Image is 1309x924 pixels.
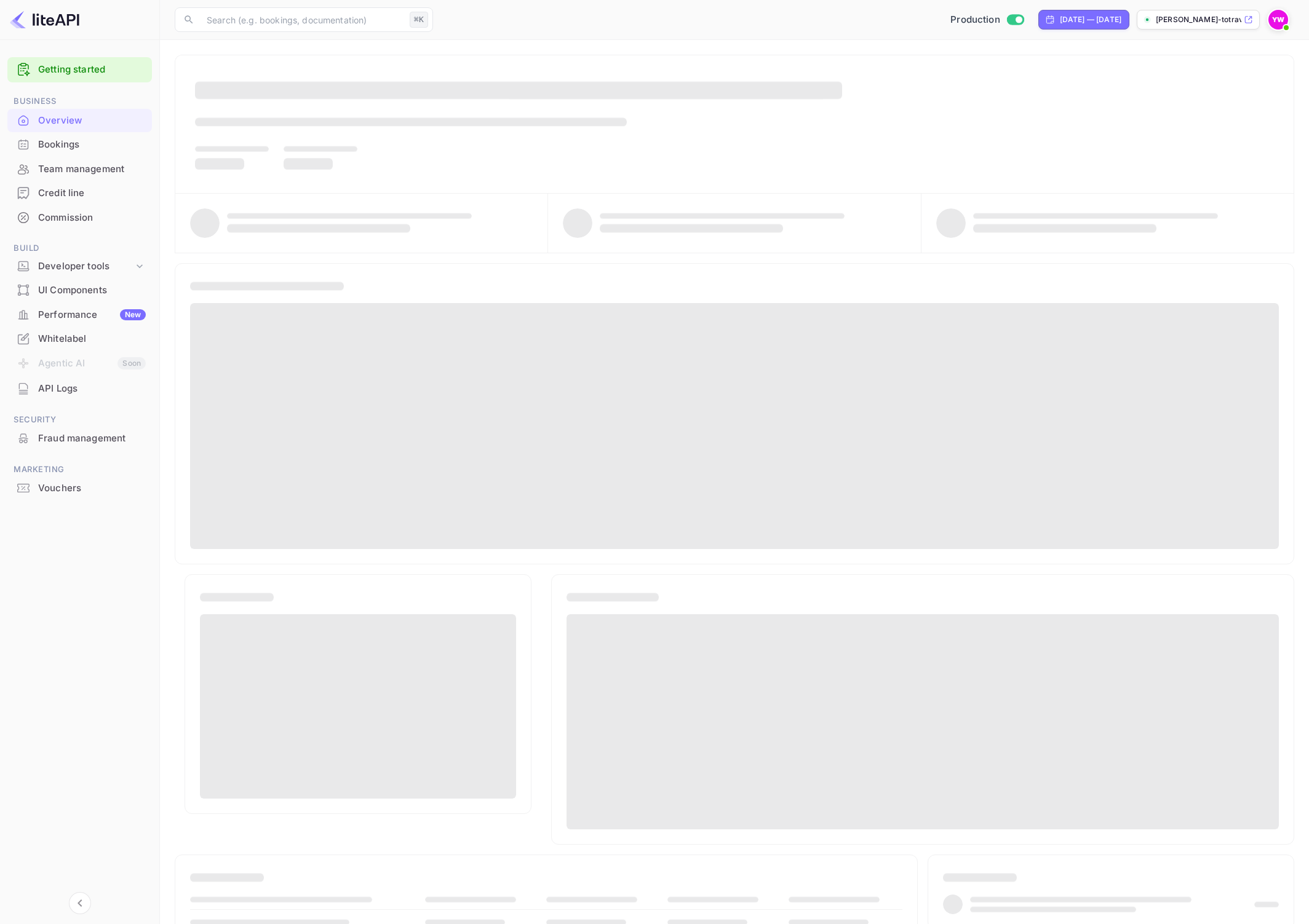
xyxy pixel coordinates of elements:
[7,181,152,205] div: Credit line
[1038,10,1129,30] div: Click to change the date range period
[10,10,79,30] img: LiteAPI logo
[7,377,152,400] a: API Logs
[410,12,428,28] div: ⌘K
[7,476,152,499] a: Vouchers
[7,133,152,156] a: Bookings
[1156,14,1241,25] p: [PERSON_NAME]-totravel...
[7,95,152,108] span: Business
[950,13,1000,27] span: Production
[7,133,152,157] div: Bookings
[38,382,146,396] div: API Logs
[7,206,152,230] div: Commission
[38,138,146,152] div: Bookings
[7,303,152,326] a: PerformanceNew
[7,157,152,180] a: Team management
[7,181,152,204] a: Credit line
[7,377,152,401] div: API Logs
[38,63,146,77] a: Getting started
[7,57,152,82] div: Getting started
[38,432,146,446] div: Fraud management
[38,211,146,225] div: Commission
[7,303,152,327] div: PerformanceNew
[1060,14,1121,25] div: [DATE] — [DATE]
[38,332,146,346] div: Whitelabel
[7,427,152,451] div: Fraud management
[7,476,152,500] div: Vouchers
[7,157,152,181] div: Team management
[120,309,146,320] div: New
[7,109,152,133] div: Overview
[7,242,152,255] span: Build
[38,259,133,274] div: Developer tools
[7,463,152,476] span: Marketing
[38,162,146,176] div: Team management
[7,427,152,449] a: Fraud management
[7,109,152,132] a: Overview
[199,7,405,32] input: Search (e.g. bookings, documentation)
[38,114,146,128] div: Overview
[1268,10,1288,30] img: Yahav Winkler
[38,481,146,496] div: Vouchers
[7,327,152,350] a: Whitelabel
[7,278,152,302] div: UI Components
[945,13,1028,27] div: Switch to Sandbox mode
[69,892,91,914] button: Collapse navigation
[38,186,146,200] div: Credit line
[7,327,152,351] div: Whitelabel
[7,413,152,427] span: Security
[7,278,152,301] a: UI Components
[7,256,152,277] div: Developer tools
[7,206,152,229] a: Commission
[38,308,146,322] div: Performance
[38,283,146,298] div: UI Components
